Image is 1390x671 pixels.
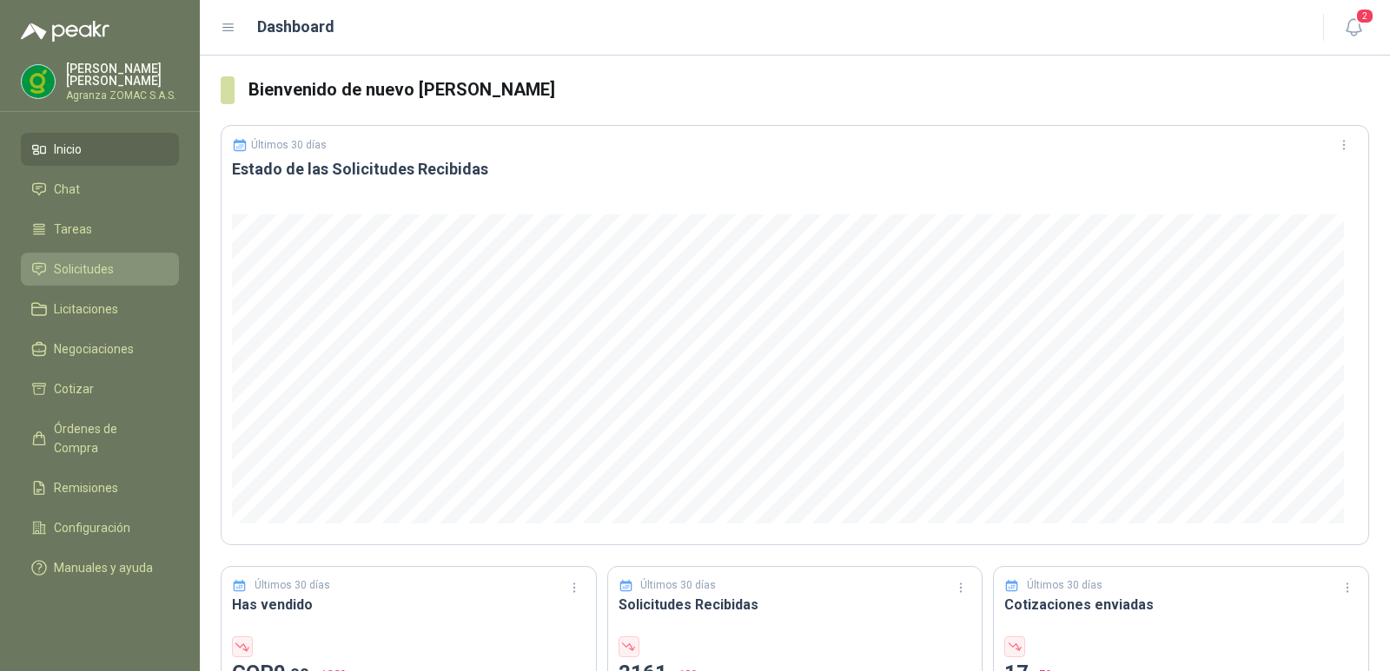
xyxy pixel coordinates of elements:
[21,412,179,464] a: Órdenes de Compra
[257,15,334,39] h1: Dashboard
[54,260,114,279] span: Solicitudes
[1338,12,1369,43] button: 2
[1004,594,1358,615] h3: Cotizaciones enviadas
[21,133,179,166] a: Inicio
[54,180,80,199] span: Chat
[21,332,179,365] a: Negociaciones
[251,139,327,151] p: Últimos 30 días
[54,339,134,359] span: Negociaciones
[22,65,55,98] img: Company Logo
[21,293,179,326] a: Licitaciones
[255,577,330,594] p: Últimos 30 días
[54,220,92,239] span: Tareas
[21,213,179,246] a: Tareas
[54,299,118,319] span: Licitaciones
[21,21,109,42] img: Logo peakr
[54,140,82,159] span: Inicio
[54,379,94,398] span: Cotizar
[54,478,118,497] span: Remisiones
[21,372,179,405] a: Cotizar
[21,253,179,286] a: Solicitudes
[232,594,586,615] h3: Has vendido
[66,62,179,87] p: [PERSON_NAME] [PERSON_NAME]
[21,173,179,206] a: Chat
[248,76,1369,103] h3: Bienvenido de nuevo [PERSON_NAME]
[232,159,1358,180] h3: Estado de las Solicitudes Recibidas
[1027,577,1102,594] p: Últimos 30 días
[21,471,179,504] a: Remisiones
[619,594,972,615] h3: Solicitudes Recibidas
[66,90,179,101] p: Agranza ZOMAC S.A.S.
[21,551,179,584] a: Manuales y ayuda
[640,577,716,594] p: Últimos 30 días
[54,419,162,457] span: Órdenes de Compra
[1355,8,1374,24] span: 2
[54,558,153,577] span: Manuales y ayuda
[21,511,179,544] a: Configuración
[54,518,130,537] span: Configuración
